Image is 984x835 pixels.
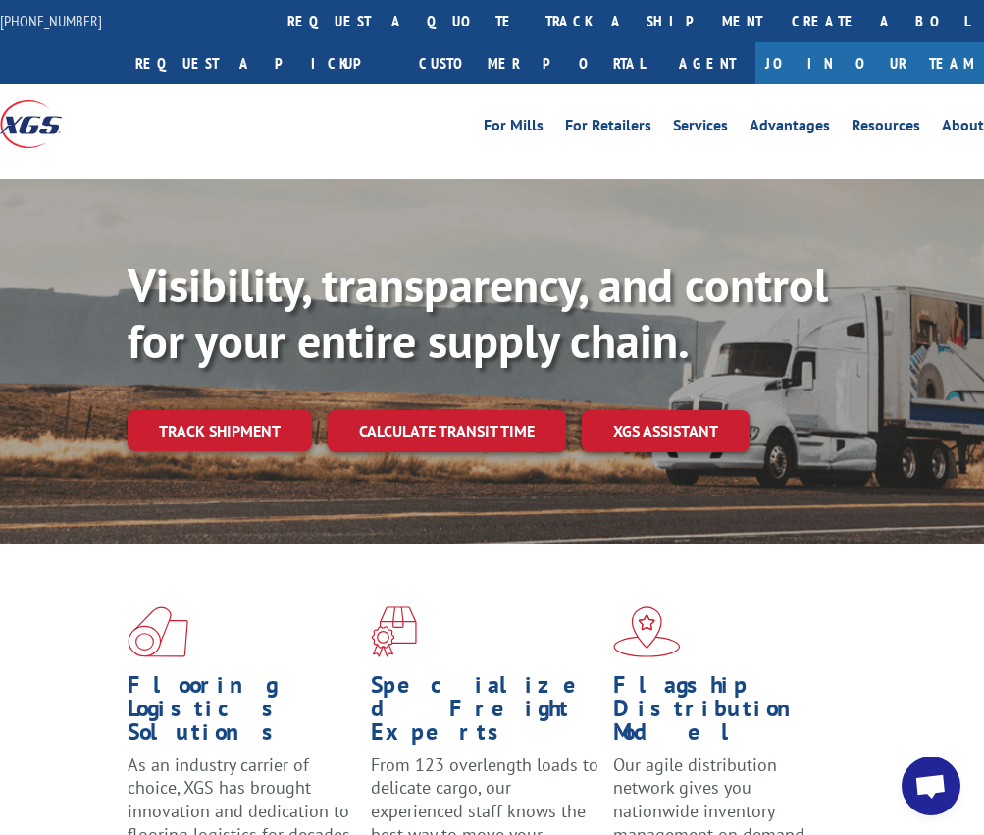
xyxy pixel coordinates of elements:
a: Services [673,118,728,139]
a: Track shipment [128,410,312,451]
a: Customer Portal [404,42,659,84]
a: Agent [659,42,755,84]
a: Advantages [750,118,830,139]
a: Join Our Team [755,42,984,84]
h1: Flooring Logistics Solutions [128,673,356,754]
img: xgs-icon-total-supply-chain-intelligence-red [128,606,188,657]
h1: Flagship Distribution Model [613,673,842,754]
a: For Retailers [565,118,651,139]
a: Resources [852,118,920,139]
img: xgs-icon-flagship-distribution-model-red [613,606,681,657]
b: Visibility, transparency, and control for your entire supply chain. [128,254,828,372]
h1: Specialized Freight Experts [371,673,599,754]
div: Open chat [902,757,960,815]
img: xgs-icon-focused-on-flooring-red [371,606,417,657]
a: Request a pickup [121,42,404,84]
a: For Mills [484,118,544,139]
a: About [942,118,984,139]
a: XGS ASSISTANT [582,410,750,452]
a: Calculate transit time [328,410,566,452]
